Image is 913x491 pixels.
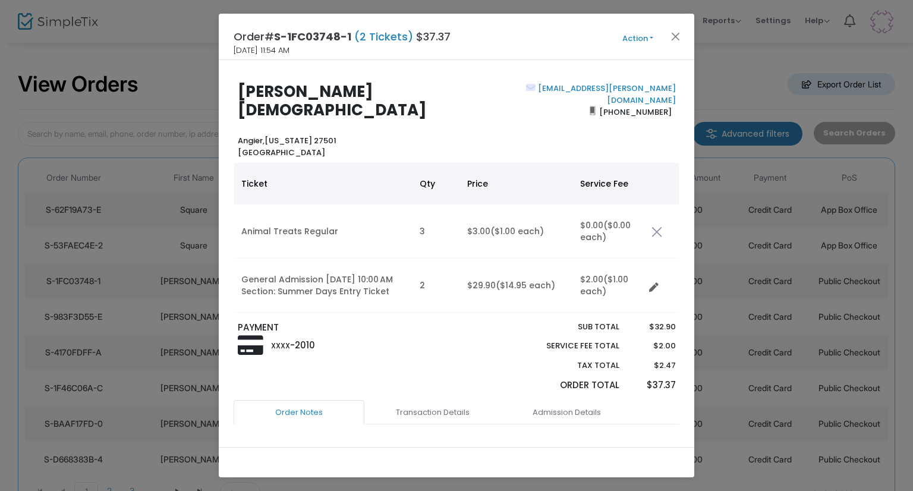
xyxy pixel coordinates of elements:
td: 2 [413,259,460,313]
a: [EMAIL_ADDRESS][PERSON_NAME][DOMAIN_NAME] [536,83,676,106]
p: PAYMENT [238,321,451,335]
td: $0.00 [573,204,644,259]
span: S-1FC03748-1 [274,29,351,44]
th: Price [460,163,573,204]
td: General Admission [DATE] 10:00 AM Section: Summer Days Entry Ticket [234,259,413,313]
a: Admission Details [501,400,632,425]
span: XXXX [271,341,290,351]
th: Service Fee [573,163,644,204]
p: $32.90 [631,321,675,333]
a: Transaction Details [367,400,498,425]
td: $2.00 [573,259,644,313]
p: Sub total [518,321,619,333]
td: $29.90 [460,259,573,313]
p: $2.47 [631,360,675,372]
td: $3.00 [460,204,573,259]
h4: Order# $37.37 [234,29,451,45]
td: 3 [413,204,460,259]
span: ($1.00 each) [580,273,628,297]
span: Angier, [238,135,265,146]
th: Ticket [234,163,413,204]
p: $37.37 [631,379,675,392]
b: [PERSON_NAME][DEMOGRAPHIC_DATA] [238,81,427,121]
p: Service Fee Total [518,340,619,352]
button: Close [668,29,684,44]
div: Data table [234,163,679,313]
span: ($1.00 each) [490,225,544,237]
p: Tax Total [518,360,619,372]
th: Qty [413,163,460,204]
span: ($14.95 each) [496,279,555,291]
span: (2 Tickets) [351,29,416,44]
span: [DATE] 11:54 AM [234,45,289,56]
p: $2.00 [631,340,675,352]
button: Action [602,32,673,45]
span: -2010 [290,339,315,351]
span: ($0.00 each) [580,219,631,243]
span: [PHONE_NUMBER] [596,102,676,121]
img: cross.png [651,226,662,237]
td: Animal Treats Regular [234,204,413,259]
b: [US_STATE] 27501 [GEOGRAPHIC_DATA] [238,135,336,158]
p: Order Total [518,379,619,392]
a: Order Notes [234,400,364,425]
